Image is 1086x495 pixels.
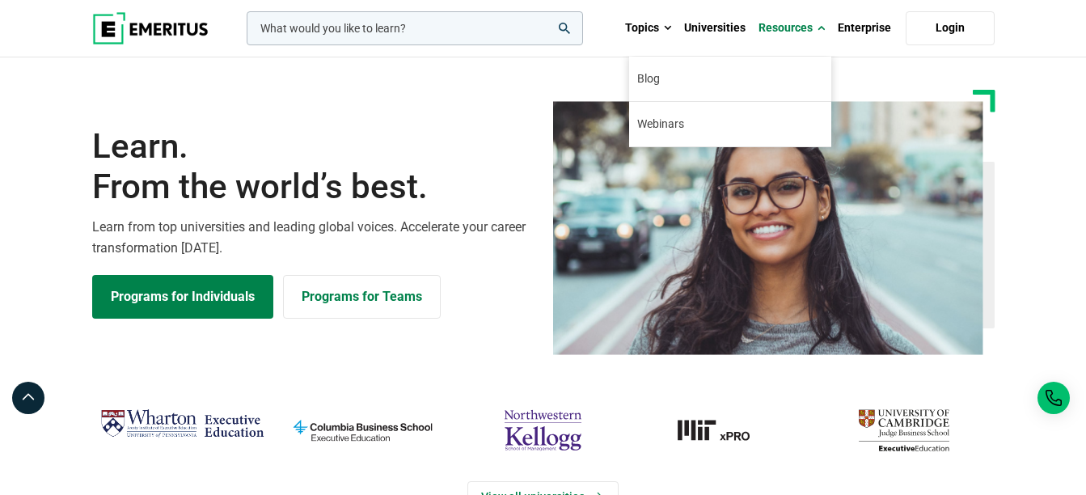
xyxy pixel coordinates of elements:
[629,102,831,146] a: Webinars
[641,404,805,457] a: MIT-xPRO
[641,404,805,457] img: MIT xPRO
[906,11,995,45] a: Login
[553,101,983,355] img: Learn from the world's best
[629,57,831,101] a: Blog
[92,275,273,319] a: Explore Programs
[100,404,264,444] img: Wharton Executive Education
[92,126,534,208] h1: Learn.
[283,275,441,319] a: Explore for Business
[822,404,986,457] img: cambridge-judge-business-school
[247,11,583,45] input: woocommerce-product-search-field-0
[92,217,534,258] p: Learn from top universities and leading global voices. Accelerate your career transformation [DATE].
[92,167,534,207] span: From the world’s best.
[281,404,445,457] img: columbia-business-school
[461,404,625,457] img: northwestern-kellogg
